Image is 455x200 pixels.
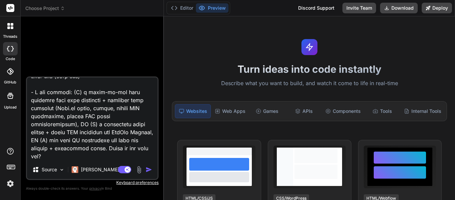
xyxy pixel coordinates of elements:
[66,39,72,44] img: tab_keywords_by_traffic_grey.svg
[72,166,78,173] img: Claude 4 Sonnet
[11,11,16,16] img: logo_orange.svg
[4,79,16,85] label: GitHub
[175,104,211,118] div: Websites
[26,180,159,185] p: Keyboard preferences
[380,3,418,13] button: Download
[4,105,17,110] label: Upload
[168,63,451,75] h1: Turn ideas into code instantly
[294,3,338,13] div: Discord Support
[89,186,101,190] span: privacy
[6,56,15,62] label: code
[25,39,60,44] div: Domain Overview
[365,104,400,118] div: Tools
[19,11,33,16] div: v 4.0.25
[286,104,321,118] div: APIs
[196,3,228,13] button: Preview
[5,178,16,189] img: settings
[18,39,23,44] img: tab_domain_overview_orange.svg
[146,166,152,173] img: icon
[25,5,65,12] span: Choose Project
[168,79,451,88] p: Describe what you want to build, and watch it come to life in real-time
[42,166,57,173] p: Source
[323,104,363,118] div: Components
[27,77,158,160] textarea: Lorem — ip'do sita con adipis elitseddoe tempo inc utla etdolore ma aliquaen adm veniamqui NostrU...
[249,104,285,118] div: Games
[212,104,248,118] div: Web Apps
[26,185,159,192] p: Always double-check its answers. Your in Bind
[342,3,376,13] button: Invite Team
[422,3,452,13] button: Deploy
[168,3,196,13] button: Editor
[3,34,17,39] label: threads
[74,39,112,44] div: Keywords by Traffic
[401,104,444,118] div: Internal Tools
[59,167,65,173] img: Pick Models
[135,166,143,174] img: attachment
[17,17,73,23] div: Domain: [DOMAIN_NAME]
[81,166,131,173] p: [PERSON_NAME] 4 S..
[11,17,16,23] img: website_grey.svg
